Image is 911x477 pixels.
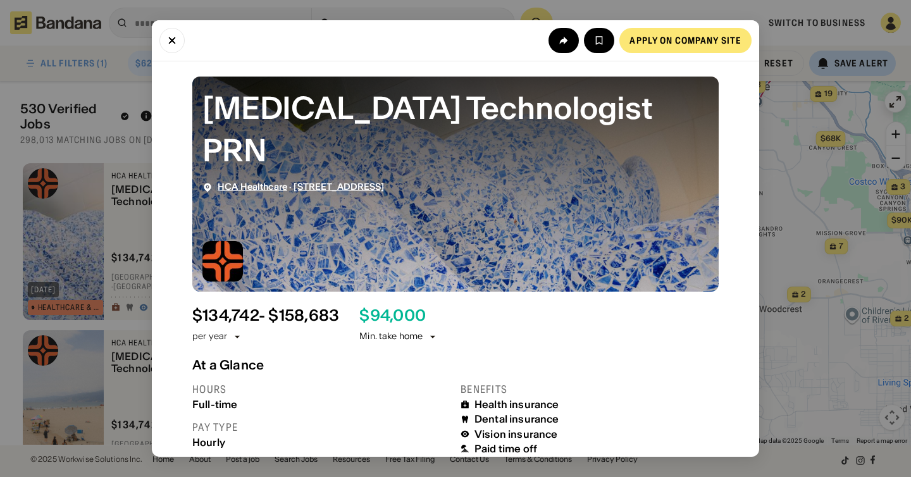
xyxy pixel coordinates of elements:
div: per year [192,330,227,343]
div: Dental insurance [474,413,559,425]
div: $ 134,742 - $158,683 [192,307,339,325]
div: Benefits [461,383,719,396]
div: At a Glance [192,357,719,373]
div: Hourly [192,437,450,449]
button: Close [159,28,185,53]
div: Full-time [192,399,450,411]
div: Paid time off [474,443,537,455]
div: $ 94,000 [359,307,426,325]
div: Pay type [192,421,450,434]
span: HCA Healthcare [218,181,287,192]
img: HCA Healthcare logo [202,241,243,282]
div: · [218,182,385,192]
div: Min. take home [359,330,438,343]
div: Hours [192,383,450,396]
div: Apply on company site [629,36,741,45]
div: Vision insurance [474,428,558,440]
div: Nuclear Medicine Technologist PRN [202,87,709,171]
span: [STREET_ADDRESS] [294,181,384,192]
div: Health insurance [474,399,559,411]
